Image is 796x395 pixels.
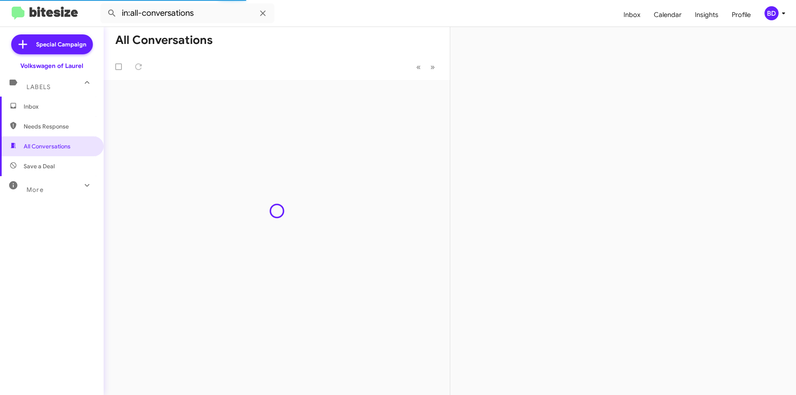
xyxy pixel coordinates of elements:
span: All Conversations [24,142,70,150]
button: Next [425,58,440,75]
a: Insights [688,3,725,27]
div: Volkswagen of Laurel [20,62,83,70]
nav: Page navigation example [412,58,440,75]
span: Needs Response [24,122,94,131]
span: Save a Deal [24,162,55,170]
button: Previous [411,58,426,75]
span: « [416,62,421,72]
h1: All Conversations [115,34,213,47]
span: Inbox [24,102,94,111]
span: » [430,62,435,72]
span: Special Campaign [36,40,86,48]
span: More [27,186,44,194]
a: Inbox [617,3,647,27]
a: Special Campaign [11,34,93,54]
a: Calendar [647,3,688,27]
button: BD [757,6,787,20]
div: BD [764,6,779,20]
input: Search [100,3,274,23]
a: Profile [725,3,757,27]
span: Labels [27,83,51,91]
